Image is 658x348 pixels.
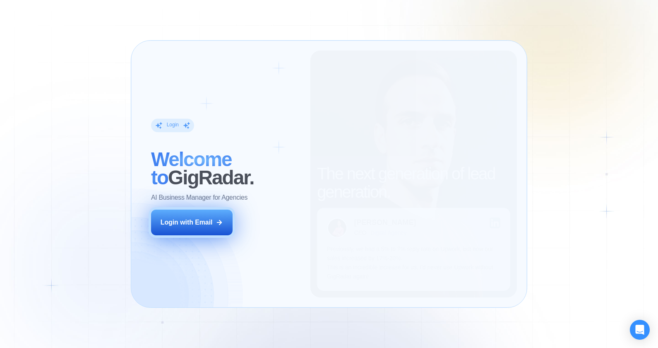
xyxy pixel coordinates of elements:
[167,122,179,129] div: Login
[630,320,650,340] div: Open Intercom Messenger
[354,219,416,227] div: [PERSON_NAME]
[317,165,510,201] h2: The next generation of lead generation.
[151,193,247,203] p: AI Business Manager for Agencies
[327,245,500,281] p: Previously, we had a 5% to 7% reply rate on Upwork, but now our sales increased by 17%-20%. This ...
[151,150,300,186] h2: ‍ GigRadar.
[161,218,213,227] div: Login with Email
[151,148,232,188] span: Welcome to
[370,230,407,237] div: Digital Agency
[354,230,366,237] div: CEO
[151,210,233,235] button: Login with Email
